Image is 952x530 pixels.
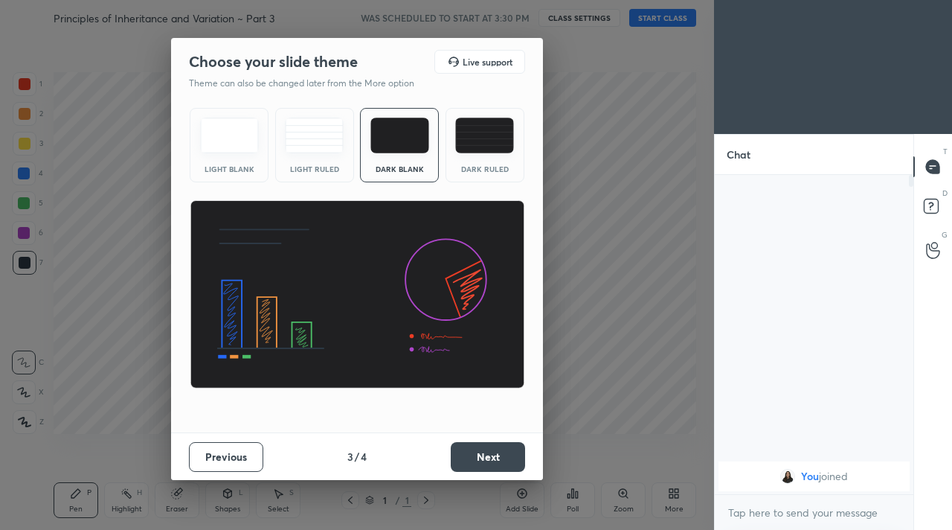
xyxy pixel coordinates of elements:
img: dbef72a569dc4e7fb15a370dab58d10a.jpg [780,469,795,484]
img: darkRuledTheme.de295e13.svg [455,118,514,153]
button: Next [451,442,525,472]
p: G [942,229,948,240]
div: Dark Blank [370,165,429,173]
img: darkTheme.f0cc69e5.svg [370,118,429,153]
span: You [801,470,819,482]
div: Light Ruled [285,165,344,173]
h4: / [355,449,359,464]
div: Dark Ruled [455,165,515,173]
img: lightRuledTheme.5fabf969.svg [285,118,344,153]
span: joined [819,470,848,482]
p: Theme can also be changed later from the More option [189,77,430,90]
p: D [942,188,948,199]
button: Previous [189,442,263,472]
img: darkThemeBanner.d06ce4a2.svg [190,200,525,389]
div: grid [715,459,913,494]
p: Chat [715,135,762,174]
div: Light Blank [199,165,259,173]
h2: Choose your slide theme [189,52,358,71]
img: lightTheme.e5ed3b09.svg [200,118,259,153]
h4: 3 [347,449,353,464]
h4: 4 [361,449,367,464]
p: T [943,146,948,157]
h5: Live support [463,57,512,66]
